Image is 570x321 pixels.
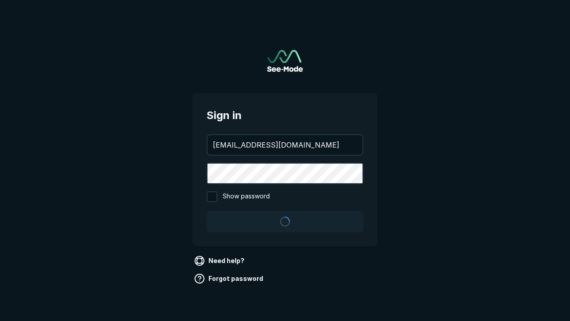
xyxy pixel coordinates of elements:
a: Forgot password [192,272,267,286]
a: Need help? [192,254,248,268]
span: Show password [223,191,270,202]
span: Sign in [207,107,363,123]
img: See-Mode Logo [267,50,303,72]
input: your@email.com [208,135,362,155]
a: Go to sign in [267,50,303,72]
